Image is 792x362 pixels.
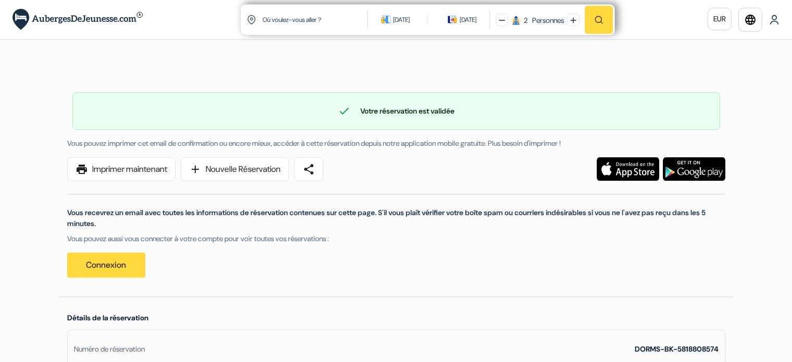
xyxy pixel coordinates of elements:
div: [DATE] [393,15,410,25]
img: location icon [247,15,256,24]
span: share [303,163,315,176]
div: Votre réservation est validée [73,105,720,117]
img: User Icon [769,15,780,25]
div: Personnes [529,15,564,26]
img: guest icon [511,16,521,25]
img: Téléchargez l'application gratuite [663,157,725,181]
span: Détails de la réservation [67,313,148,322]
span: Vous pouvez imprimer cet email de confirmation ou encore mieux, accéder à cette réservation depui... [67,139,561,148]
img: plus [570,17,576,23]
i: language [744,14,757,26]
a: printImprimer maintenant [67,157,175,181]
div: [DATE] [460,15,476,25]
span: check [338,105,350,117]
a: share [294,157,323,181]
p: Vous pouvez aussi vous connecter à votre compte pour voir toutes vos réservations : [67,233,725,244]
img: Téléchargez l'application gratuite [597,157,659,181]
a: language [738,8,762,32]
div: 2 [524,15,527,26]
span: print [76,163,88,176]
a: addNouvelle Réservation [181,157,289,181]
img: calendarIcon icon [381,15,391,24]
p: Vous recevrez un email avec toutes les informations de réservation contenues sur cette page. S'il... [67,207,725,229]
input: Ville, université ou logement [261,7,369,32]
a: Connexion [67,253,145,278]
span: add [189,163,202,176]
img: AubergesDeJeunesse.com [12,9,143,30]
div: Numéro de réservation [74,344,145,355]
strong: DORMS-BK-5818808574 [635,344,719,354]
a: EUR [708,8,732,30]
img: calendarIcon icon [448,15,457,24]
img: minus [499,17,505,23]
